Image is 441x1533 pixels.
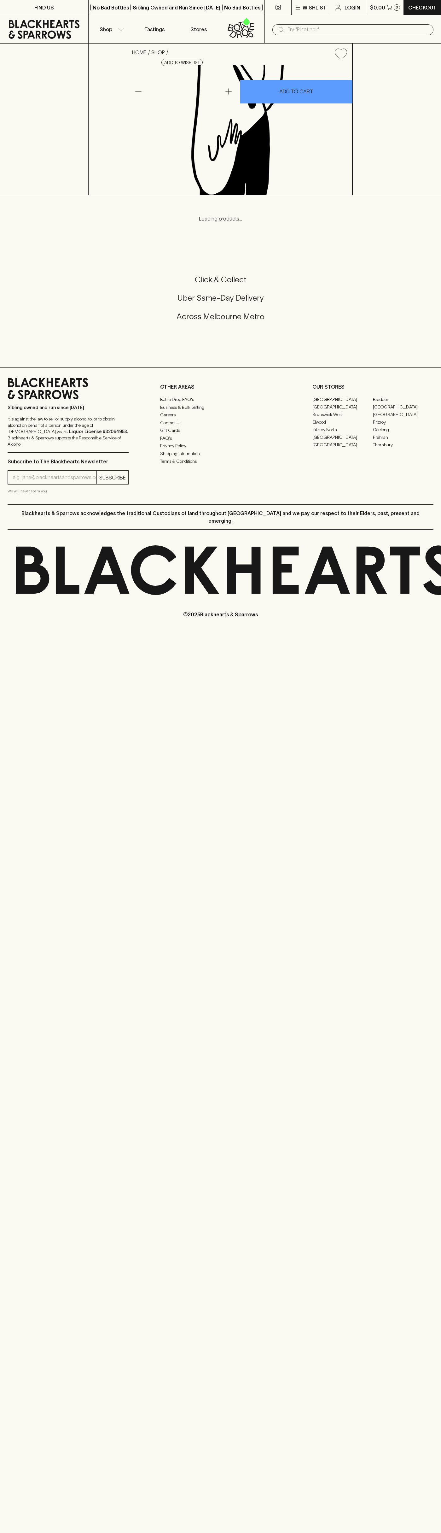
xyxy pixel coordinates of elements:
[8,458,129,465] p: Subscribe to The Blackhearts Newsletter
[177,15,221,43] a: Stores
[160,403,281,411] a: Business & Bulk Gifting
[332,46,350,62] button: Add to wishlist
[6,215,435,222] p: Loading products...
[287,25,428,35] input: Try "Pinot noir"
[373,396,433,403] a: Braddon
[312,403,373,411] a: [GEOGRAPHIC_DATA]
[160,450,281,457] a: Shipping Information
[8,311,433,322] h5: Across Melbourne Metro
[312,426,373,433] a: Fitzroy North
[160,383,281,391] p: OTHER AREAS
[160,427,281,434] a: Gift Cards
[127,65,352,195] img: Gweilo Apricot Sundae Sour 440ml
[160,411,281,419] a: Careers
[373,426,433,433] a: Geelong
[373,411,433,418] a: [GEOGRAPHIC_DATA]
[160,458,281,465] a: Terms & Conditions
[190,26,207,33] p: Stores
[132,50,147,55] a: HOME
[312,418,373,426] a: Elwood
[8,488,129,494] p: We will never spam you
[396,6,398,9] p: 0
[12,509,429,525] p: Blackhearts & Sparrows acknowledges the traditional Custodians of land throughout [GEOGRAPHIC_DAT...
[408,4,437,11] p: Checkout
[160,442,281,450] a: Privacy Policy
[373,441,433,449] a: Thornbury
[312,411,373,418] a: Brunswick West
[99,474,126,481] p: SUBSCRIBE
[160,396,281,403] a: Bottle Drop FAQ's
[312,433,373,441] a: [GEOGRAPHIC_DATA]
[161,59,203,66] button: Add to wishlist
[151,50,165,55] a: SHOP
[144,26,165,33] p: Tastings
[8,293,433,303] h5: Uber Same-Day Delivery
[373,433,433,441] a: Prahran
[373,418,433,426] a: Fitzroy
[312,383,433,391] p: OUR STORES
[8,416,129,447] p: It is against the law to sell or supply alcohol to, or to obtain alcohol on behalf of a person un...
[160,434,281,442] a: FAQ's
[279,88,313,95] p: ADD TO CART
[160,419,281,426] a: Contact Us
[97,471,128,484] button: SUBSCRIBE
[8,404,129,411] p: Sibling owned and run since [DATE]
[100,26,112,33] p: Shop
[132,15,177,43] a: Tastings
[69,429,127,434] strong: Liquor License #32064953
[312,396,373,403] a: [GEOGRAPHIC_DATA]
[370,4,385,11] p: $0.00
[373,403,433,411] a: [GEOGRAPHIC_DATA]
[13,473,96,483] input: e.g. jane@blackheartsandsparrows.com.au
[89,15,133,43] button: Shop
[345,4,360,11] p: Login
[8,274,433,285] h5: Click & Collect
[303,4,327,11] p: Wishlist
[8,249,433,355] div: Call to action block
[312,441,373,449] a: [GEOGRAPHIC_DATA]
[34,4,54,11] p: FIND US
[240,80,353,103] button: ADD TO CART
